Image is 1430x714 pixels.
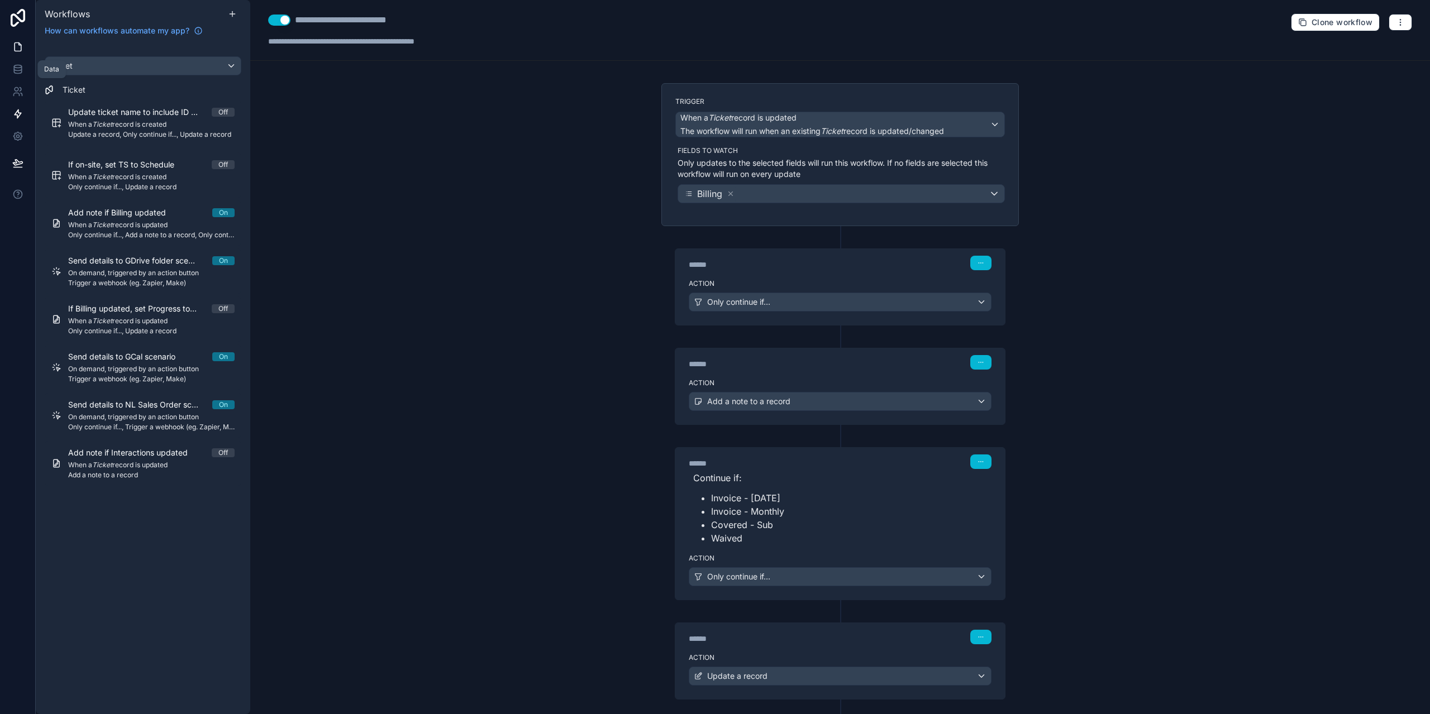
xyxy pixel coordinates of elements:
span: Billing [697,187,722,200]
em: Ticket [92,317,112,325]
div: Off [218,448,228,457]
div: Off [218,160,228,169]
span: Clone workflow [1312,17,1372,27]
button: Ticket [45,56,241,75]
span: Add note if Billing updated [68,207,179,218]
a: Add note if Billing updatedOnWhen aTicketrecord is updatedOnly continue if..., Add a note to a re... [45,200,241,246]
span: When a record is created [68,120,235,129]
span: When a record is updated [680,112,797,123]
a: Send details to NL Sales Order scenarioOnOn demand, triggered by an action buttonOnly continue if... [45,392,241,438]
li: Covered - Sub [711,518,987,531]
span: Send details to GCal scenario [68,351,189,362]
em: Ticket [821,126,843,136]
a: Send details to GCal scenarioOnOn demand, triggered by an action buttonTrigger a webhook (eg. Zap... [45,344,241,390]
span: When a record is updated [68,221,235,229]
span: How can workflows automate my app? [45,25,189,36]
label: Fields to watch [678,146,1005,155]
span: When a record is created [68,172,235,181]
span: Ticket [63,84,85,95]
button: Update a record [689,667,992,686]
div: On [219,208,228,217]
span: Only continue if..., Trigger a webhook (eg. Zapier, Make) [68,423,235,432]
span: Only continue if..., Update a record [68,183,235,191]
span: Update a record [707,670,768,682]
span: Update a record, Only continue if..., Update a record [68,130,235,139]
span: Update ticket name to include ID & check Task Location [68,107,212,118]
button: Only continue if... [689,567,992,586]
span: Trigger a webhook (eg. Zapier, Make) [68,279,235,287]
label: Action [689,279,992,288]
li: Waived [711,531,987,545]
div: Off [218,304,228,313]
p: Only updates to the selected fields will run this workflow. If no fields are selected this workfl... [678,157,1005,180]
label: Trigger [675,97,1005,106]
a: If on-site, set TS to ScheduleOffWhen aTicketrecord is createdOnly continue if..., Update a record [45,152,241,198]
button: Clone workflow [1291,13,1380,31]
div: On [219,400,228,409]
span: Only continue if... [707,296,770,308]
span: The workflow will run when an existing record is updated/changed [680,126,944,136]
div: On [219,256,228,265]
span: Add a note to a record [707,396,790,407]
span: If on-site, set TS to Schedule [68,159,188,170]
span: On demand, triggered by an action button [68,365,235,373]
span: Send details to GDrive folder scenario [68,255,212,266]
label: Action [689,653,992,662]
a: If Billing updated, set Progress to 100%OffWhen aTicketrecord is updatedOnly continue if..., Upda... [45,296,241,342]
em: Ticket [92,120,112,128]
span: When a record is updated [68,461,235,469]
a: Send details to GDrive folder scenarioOnOn demand, triggered by an action buttonTrigger a webhook... [45,248,241,294]
div: On [219,352,228,361]
button: When aTicketrecord is updatedThe workflow will run when an existingTicketrecord is updated/changed [675,112,1005,137]
li: Invoice - [DATE] [711,491,987,505]
a: How can workflows automate my app? [40,25,207,36]
span: When a record is updated [68,317,235,325]
em: Ticket [92,172,112,181]
span: Only continue if... [707,571,770,582]
div: Data [44,65,59,74]
div: Off [218,108,228,117]
button: Billing [678,184,1005,203]
li: Invoice - Monthly [711,505,987,518]
label: Action [689,554,992,563]
span: Workflows [45,8,90,20]
div: scrollable content [36,43,250,714]
button: Only continue if... [689,293,992,312]
a: Update ticket name to include ID & check Task LocationOffWhen aTicketrecord is createdUpdate a re... [45,100,241,146]
label: Action [689,378,992,387]
button: Add a note to a record [689,392,992,411]
a: Add note if Interactions updatedOffWhen aTicketrecord is updatedAdd a note to a record [45,440,241,486]
span: On demand, triggered by an action button [68,269,235,277]
span: Only continue if..., Add a note to a record, Only continue if..., Update a record, Only continue ... [68,231,235,239]
span: Send details to NL Sales Order scenario [68,399,212,410]
em: Ticket [92,461,112,469]
p: Continue if: [693,471,987,485]
em: Ticket [708,113,731,122]
span: On demand, triggered by an action button [68,413,235,421]
em: Ticket [92,221,112,229]
span: Trigger a webhook (eg. Zapier, Make) [68,375,235,384]
span: Add a note to a record [68,471,235,480]
span: Only continue if..., Update a record [68,327,235,336]
span: If Billing updated, set Progress to 100% [68,303,212,314]
span: Add note if Interactions updated [68,447,201,458]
